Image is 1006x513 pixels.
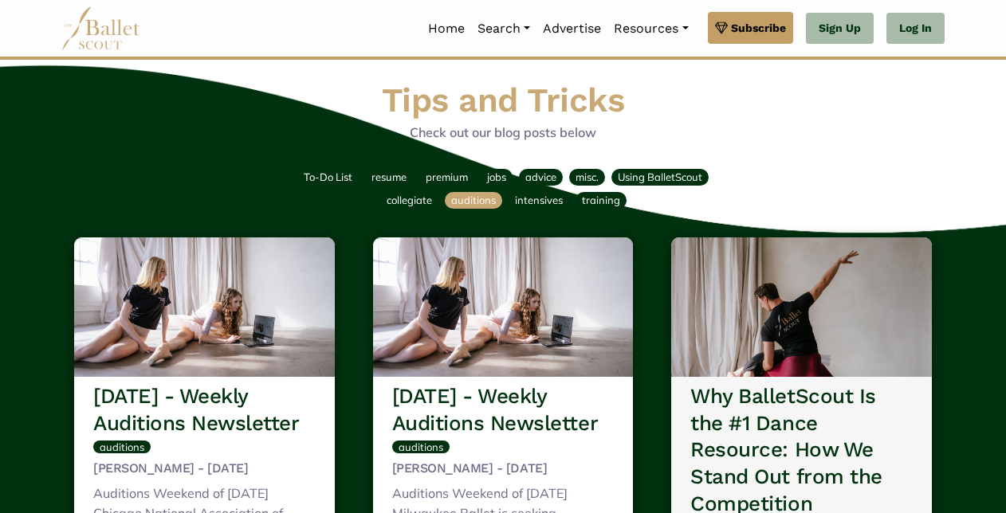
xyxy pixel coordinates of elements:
[708,12,793,44] a: Subscribe
[671,237,932,377] img: header_image.img
[387,194,432,206] span: collegiate
[371,170,407,183] span: resume
[607,12,694,45] a: Resources
[582,194,620,206] span: training
[451,194,496,206] span: auditions
[304,170,352,183] span: To-Do List
[715,19,728,37] img: gem.svg
[392,460,615,477] h5: [PERSON_NAME] - [DATE]
[536,12,607,45] a: Advertise
[886,13,945,45] a: Log In
[525,170,556,183] span: advice
[487,170,506,183] span: jobs
[93,383,316,437] h3: [DATE] - Weekly Auditions Newsletter
[68,123,938,143] p: Check out our blog posts below
[373,237,634,377] img: header_image.img
[806,13,874,45] a: Sign Up
[399,441,443,453] span: auditions
[618,170,702,183] span: Using BalletScout
[426,170,468,183] span: premium
[422,12,471,45] a: Home
[515,194,563,206] span: intensives
[93,460,316,477] h5: [PERSON_NAME] - [DATE]
[731,19,786,37] span: Subscribe
[576,170,599,183] span: misc.
[471,12,536,45] a: Search
[74,237,335,377] img: header_image.img
[68,79,938,123] h1: Tips and Tricks
[392,383,615,437] h3: [DATE] - Weekly Auditions Newsletter
[100,441,144,453] span: auditions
